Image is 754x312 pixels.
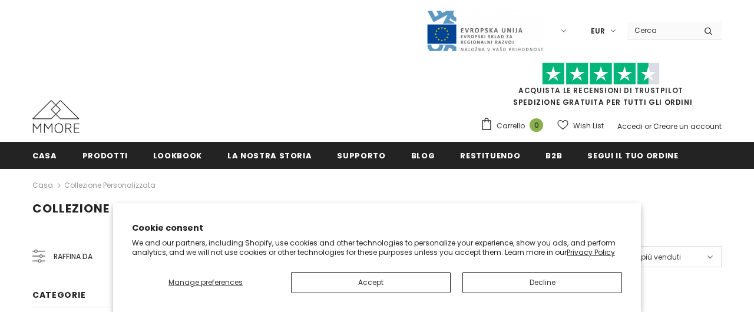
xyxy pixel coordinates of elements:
[153,150,202,161] span: Lookbook
[545,142,562,168] a: B2B
[462,272,622,293] button: Decline
[627,22,695,39] input: Search Site
[32,289,85,301] span: Categorie
[32,178,53,192] a: Casa
[411,142,435,168] a: Blog
[82,150,128,161] span: Prodotti
[132,222,622,234] h2: Cookie consent
[82,142,128,168] a: Prodotti
[497,120,525,132] span: Carrello
[518,85,683,95] a: Acquista le recensioni di TrustPilot
[337,150,385,161] span: supporto
[132,238,622,257] p: We and our partners, including Shopify, use cookies and other technologies to personalize your ex...
[591,25,605,37] span: EUR
[617,121,643,131] a: Accedi
[32,142,57,168] a: Casa
[573,120,604,132] span: Wish List
[587,142,678,168] a: Segui il tuo ordine
[168,277,243,287] span: Manage preferences
[542,62,660,85] img: Fidati di Pilot Stars
[132,272,279,293] button: Manage preferences
[637,251,681,263] span: I più venduti
[54,250,92,263] span: Raffina da
[653,121,722,131] a: Creare un account
[644,121,652,131] span: or
[426,25,544,35] a: Javni Razpis
[530,118,543,132] span: 0
[64,180,156,190] a: Collezione personalizzata
[460,142,520,168] a: Restituendo
[337,142,385,168] a: supporto
[545,150,562,161] span: B2B
[411,150,435,161] span: Blog
[567,247,615,257] a: Privacy Policy
[460,150,520,161] span: Restituendo
[32,150,57,161] span: Casa
[153,142,202,168] a: Lookbook
[557,115,604,136] a: Wish List
[32,100,80,133] img: Casi MMORE
[227,150,312,161] span: La nostra storia
[480,117,549,135] a: Carrello 0
[426,9,544,52] img: Javni Razpis
[587,150,678,161] span: Segui il tuo ordine
[480,68,722,107] span: SPEDIZIONE GRATUITA PER TUTTI GLI ORDINI
[227,142,312,168] a: La nostra storia
[32,200,225,217] span: Collezione personalizzata
[291,272,451,293] button: Accept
